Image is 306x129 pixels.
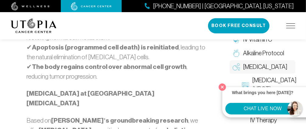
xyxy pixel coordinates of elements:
span: IV Vitamin C [243,35,272,44]
img: icon-hamburger [286,23,295,28]
strong: The body regains control over abnormal cell growth [32,63,186,71]
img: Hyperbaric Oxygen Therapy (HBOT) [242,81,249,89]
strong: What brings you here [DATE]? [232,90,294,95]
span: [MEDICAL_DATA] (HBOT) [252,76,297,94]
a: [PHONE_NUMBER] | [GEOGRAPHIC_DATA], [US_STATE] [145,2,294,11]
button: Close [217,82,228,92]
a: [MEDICAL_DATA] [230,60,295,74]
span: [PHONE_NUMBER] | [GEOGRAPHIC_DATA], [US_STATE] [153,2,294,11]
span: Alkaline Protocol [243,49,284,58]
a: [MEDICAL_DATA] (HBOT) [239,74,295,96]
a: IV Vitamin C [230,33,295,46]
button: Book Free Consult [208,18,269,33]
img: IV Vitamin C [233,36,240,43]
strong: [MEDICAL_DATA] at [GEOGRAPHIC_DATA][MEDICAL_DATA] [26,90,155,107]
img: wellness [11,2,50,11]
strong: [PERSON_NAME]’s groundbreaking research [51,117,188,124]
span: [MEDICAL_DATA] [243,63,287,71]
button: CHAT LIVE NOW [225,103,300,114]
a: Alkaline Protocol [230,46,295,60]
img: cancer center [71,2,112,11]
strong: Apoptosis (programmed cell death) is reinitiated [32,43,179,51]
img: Alkaline Protocol [233,50,240,57]
img: logo [11,19,57,33]
img: Oxygen Therapy [233,63,240,70]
